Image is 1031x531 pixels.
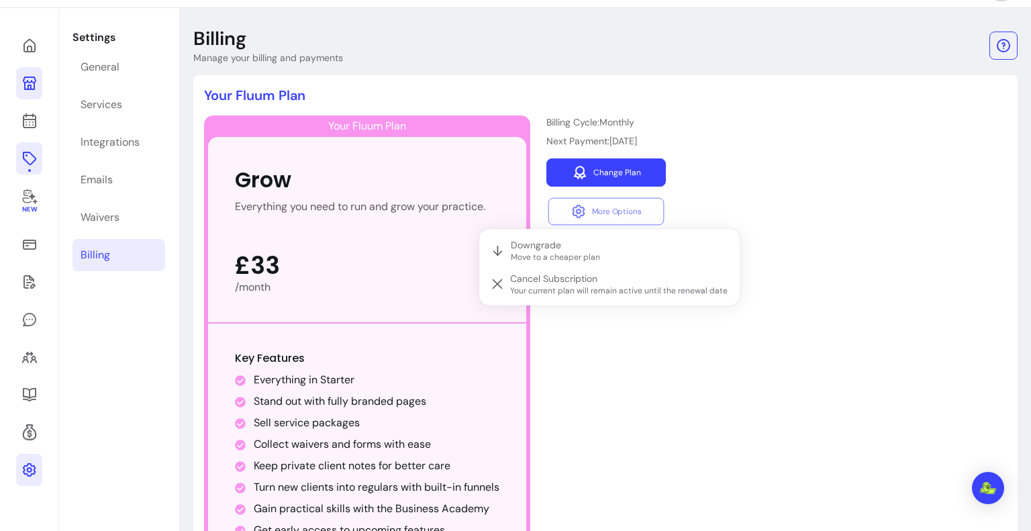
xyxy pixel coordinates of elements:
[81,247,110,263] div: Billing
[254,393,499,409] li: Stand out with fully branded pages
[235,279,499,295] div: /month
[16,228,42,260] a: Sales
[254,436,499,452] li: Collect waivers and forms with ease
[208,115,526,137] div: Your Fluum Plan
[16,416,42,448] a: Refer & Earn
[546,115,666,129] p: Billing Cycle: Monthly
[235,350,305,366] span: Key Features
[546,134,666,148] p: Next Payment: [DATE]
[546,158,666,187] a: Change Plan
[16,341,42,373] a: Clients
[16,105,42,137] a: Calendar
[16,30,42,62] a: Home
[72,201,165,234] a: Waivers
[254,479,499,495] li: Turn new clients into regulars with built-in funnels
[16,379,42,411] a: Resources
[16,454,42,486] a: Settings
[72,126,165,158] a: Integrations
[72,51,165,83] a: General
[511,252,729,262] span: Move to a cheaper plan
[485,234,734,300] ul: More Options
[972,472,1004,504] div: Open Intercom Messenger
[16,67,42,99] a: My Page
[193,51,343,64] p: Manage your billing and payments
[16,266,42,298] a: Waivers
[510,285,729,296] span: Your current plan will remain active until the renewal date
[254,501,499,517] li: Gain practical skills with the Business Academy
[72,89,165,121] a: Services
[72,30,165,46] p: Settings
[235,199,485,231] div: Everything you need to run and grow your practice.
[72,239,165,271] a: Billing
[16,303,42,336] a: My Messages
[193,27,246,51] p: Billing
[81,59,119,75] div: General
[254,458,499,474] li: Keep private client notes for better care
[511,238,561,252] span: Downgrade
[254,372,499,388] li: Everything in Starter
[204,86,1007,105] p: Your Fluum Plan
[235,164,291,196] div: Grow
[81,97,122,113] div: Services
[16,142,42,175] a: Offerings
[72,164,165,196] a: Emails
[81,209,119,226] div: Waivers
[81,172,113,188] div: Emails
[16,180,42,223] a: My Co-Founder
[548,198,665,226] button: More Options
[21,205,36,214] span: New
[235,252,280,279] span: £33
[81,134,140,150] div: Integrations
[254,415,499,431] li: Sell service packages
[510,272,597,285] span: Cancel Subscription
